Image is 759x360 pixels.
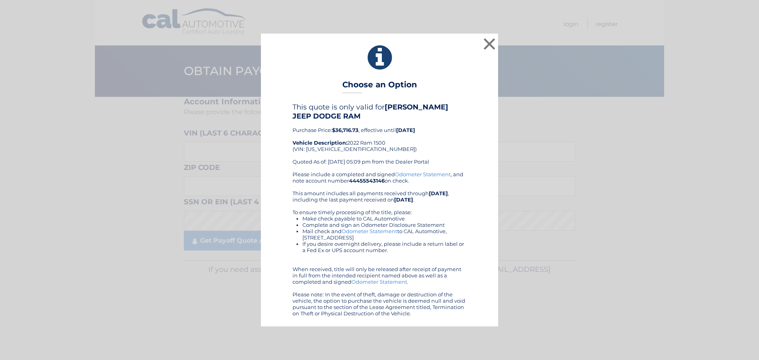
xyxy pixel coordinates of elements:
[293,103,466,171] div: Purchase Price: , effective until 2022 Ram 1500 (VIN: [US_VEHICLE_IDENTIFICATION_NUMBER]) Quoted ...
[351,279,407,285] a: Odometer Statement
[481,36,497,52] button: ×
[332,127,359,133] b: $36,716.73
[293,103,448,120] b: [PERSON_NAME] JEEP DODGE RAM
[396,127,415,133] b: [DATE]
[395,171,451,177] a: Odometer Statement
[302,241,466,253] li: If you desire overnight delivery, please include a return label or a Fed Ex or UPS account number.
[342,228,397,234] a: Odometer Statement
[349,177,385,184] b: 44455543146
[342,80,417,94] h3: Choose an Option
[293,171,466,317] div: Please include a completed and signed , and note account number on check. This amount includes al...
[302,215,466,222] li: Make check payable to CAL Automotive
[293,139,347,146] strong: Vehicle Description:
[293,103,466,120] h4: This quote is only valid for
[302,228,466,241] li: Mail check and to CAL Automotive, [STREET_ADDRESS]
[394,196,413,203] b: [DATE]
[302,222,466,228] li: Complete and sign an Odometer Disclosure Statement
[429,190,448,196] b: [DATE]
